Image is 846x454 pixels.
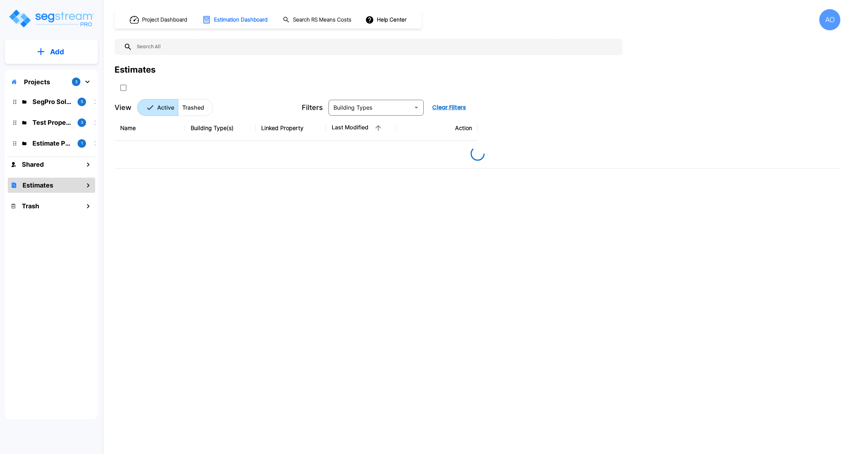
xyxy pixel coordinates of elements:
p: Active [157,103,174,112]
div: AO [819,9,840,30]
div: Name [120,124,179,132]
input: Building Types [331,103,410,112]
button: Clear Filters [429,100,469,115]
div: Platform [137,99,213,116]
p: View [115,102,131,113]
p: Projects [24,77,50,87]
button: Help Center [364,13,409,26]
button: Add [5,42,98,62]
button: Project Dashboard [127,12,191,27]
th: Building Type(s) [185,115,256,141]
div: Estimates [115,63,155,76]
p: 3 [81,119,83,125]
p: Trashed [182,103,204,112]
p: Add [50,47,64,57]
button: Active [137,99,178,116]
button: Open [411,103,421,112]
button: Trashed [178,99,213,116]
p: 5 [81,99,83,105]
p: Test Property Folder [32,118,72,127]
h1: Shared [22,160,44,169]
h1: Estimation Dashboard [214,16,268,24]
button: Estimation Dashboard [200,12,271,27]
th: Last Modified [326,115,397,141]
img: Logo [8,8,94,29]
button: Search RS Means Costs [280,13,355,27]
p: Estimate Property [32,139,72,148]
h1: Search RS Means Costs [293,16,351,24]
h1: Estimates [23,180,53,190]
p: 3 [75,79,78,85]
h1: Trash [22,201,39,211]
p: 1 [81,140,83,146]
th: Action [397,115,478,141]
input: Search All [132,39,619,55]
p: SegPro Solutions CSS [32,97,72,106]
h1: Project Dashboard [142,16,187,24]
th: Linked Property [256,115,326,141]
p: Filters [302,102,323,113]
button: SelectAll [116,81,130,95]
